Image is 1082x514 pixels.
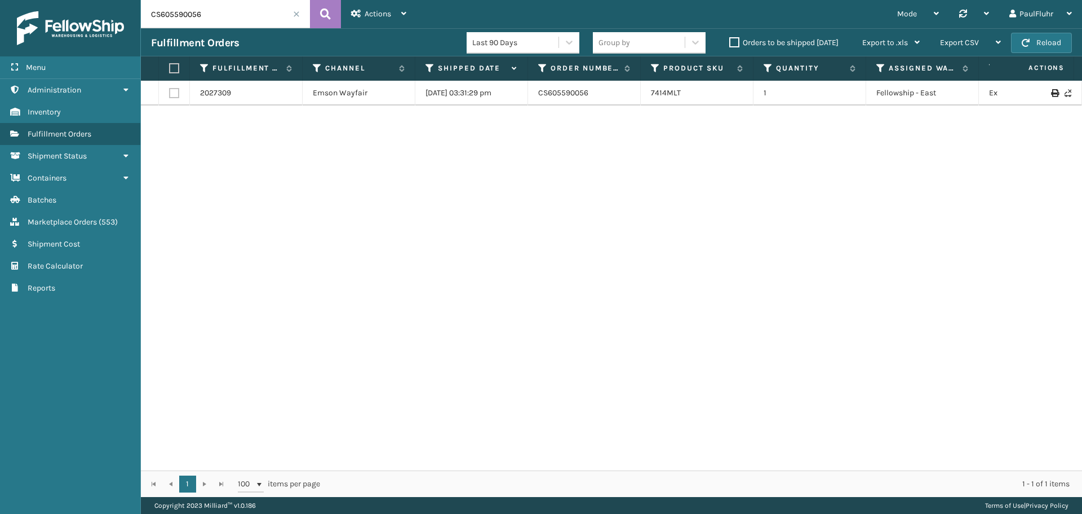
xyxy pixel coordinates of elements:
[1065,89,1071,97] i: Never Shipped
[866,81,979,106] td: Fellowship - East
[729,38,839,47] label: Orders to be shipped [DATE]
[28,239,80,249] span: Shipment Cost
[151,36,239,50] h3: Fulfillment Orders
[28,261,83,271] span: Rate Calculator
[1011,33,1072,53] button: Reload
[99,217,118,227] span: ( 553 )
[28,283,55,293] span: Reports
[776,63,844,73] label: Quantity
[336,478,1070,490] div: 1 - 1 of 1 items
[598,37,630,49] div: Group by
[238,478,255,490] span: 100
[28,173,66,183] span: Containers
[17,11,124,45] img: logo
[985,497,1068,514] div: |
[985,502,1024,509] a: Terms of Use
[28,129,91,139] span: Fulfillment Orders
[993,59,1071,77] span: Actions
[897,9,917,19] span: Mode
[200,87,231,99] a: 2027309
[538,87,588,99] a: CS605590056
[889,63,957,73] label: Assigned Warehouse
[551,63,619,73] label: Order Number
[179,476,196,493] a: 1
[28,217,97,227] span: Marketplace Orders
[365,9,391,19] span: Actions
[1026,502,1068,509] a: Privacy Policy
[862,38,908,47] span: Export to .xls
[303,81,415,106] td: Emson Wayfair
[472,37,560,49] div: Last 90 Days
[325,63,393,73] label: Channel
[1051,89,1058,97] i: Print Label
[28,151,87,161] span: Shipment Status
[415,81,528,106] td: [DATE] 03:31:29 pm
[663,63,731,73] label: Product SKU
[154,497,256,514] p: Copyright 2023 Milliard™ v 1.0.186
[26,63,46,72] span: Menu
[28,195,56,205] span: Batches
[651,88,681,98] a: 7414MLT
[238,476,320,493] span: items per page
[753,81,866,106] td: 1
[28,107,61,117] span: Inventory
[212,63,281,73] label: Fulfillment Order Id
[438,63,506,73] label: Shipped Date
[940,38,979,47] span: Export CSV
[28,85,81,95] span: Administration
